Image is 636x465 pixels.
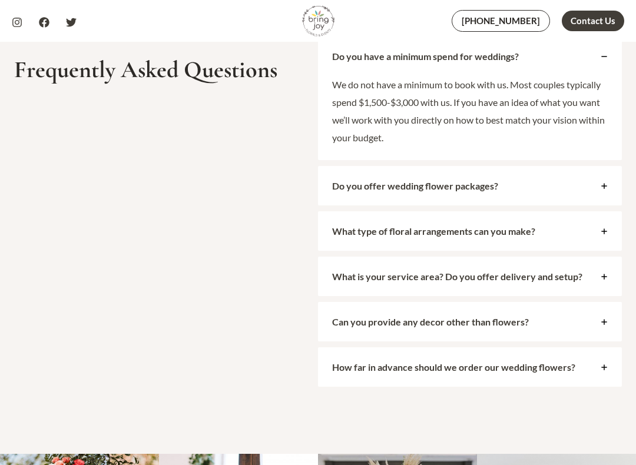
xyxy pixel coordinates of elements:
[332,51,519,62] strong: Do you have a minimum spend for weddings?
[562,11,624,31] a: Contact Us
[332,316,529,327] strong: Can you provide any decor other than flowers?
[332,225,535,237] strong: What type of floral arrangements can you make?
[332,361,575,373] strong: How far in advance should we order our wedding flowers?
[302,5,334,37] img: Bring Joy
[66,17,77,28] a: Twitter
[39,17,49,28] a: Facebook
[452,10,550,32] a: [PHONE_NUMBER]
[12,17,22,28] a: Instagram
[332,76,608,146] p: We do not have a minimum to book with us. Most couples typically spend $1,500-$3,000 with us. If ...
[332,180,498,191] strong: Do you offer wedding flower packages?
[332,271,582,282] strong: What is your service area? Do you offer delivery and setup?
[14,55,318,84] h2: Frequently Asked Questions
